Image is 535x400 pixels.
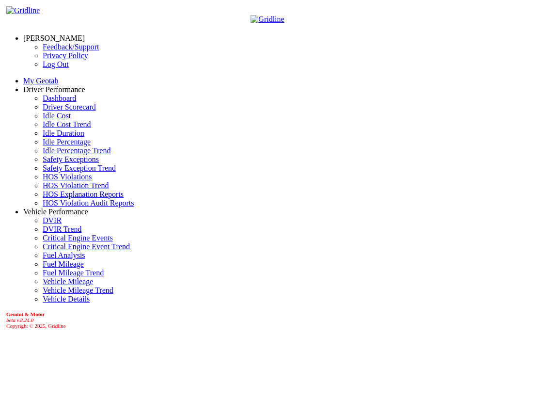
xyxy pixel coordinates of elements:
[23,208,88,216] a: Vehicle Performance
[43,199,134,207] a: HOS Violation Audit Reports
[43,103,96,111] a: Driver Scorecard
[6,317,33,323] i: beta v.8.24.0
[43,295,90,303] a: Vehicle Details
[43,286,113,294] a: Vehicle Mileage Trend
[43,60,69,68] a: Log Out
[23,77,58,85] a: My Geotab
[6,311,45,317] b: Gemini & Motor
[43,225,81,233] a: DVIR Trend
[43,120,91,128] a: Idle Cost Trend
[43,251,85,259] a: Fuel Analysis
[43,234,113,242] a: Critical Engine Events
[6,6,40,15] img: Gridline
[43,94,76,102] a: Dashboard
[43,43,99,51] a: Feedback/Support
[43,260,84,268] a: Fuel Mileage
[43,129,84,137] a: Idle Duration
[43,269,104,277] a: Fuel Mileage Trend
[43,51,88,60] a: Privacy Policy
[43,190,124,198] a: HOS Explanation Reports
[23,85,85,94] a: Driver Performance
[43,155,99,163] a: Safety Exceptions
[43,216,62,224] a: DVIR
[23,34,85,42] a: [PERSON_NAME]
[43,242,130,251] a: Critical Engine Event Trend
[251,15,284,24] img: Gridline
[43,138,91,146] a: Idle Percentage
[43,277,93,286] a: Vehicle Mileage
[43,112,71,120] a: Idle Cost
[43,173,92,181] a: HOS Violations
[43,146,110,155] a: Idle Percentage Trend
[43,181,109,190] a: HOS Violation Trend
[43,164,116,172] a: Safety Exception Trend
[6,311,531,329] div: Copyright © 2025, Gridline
